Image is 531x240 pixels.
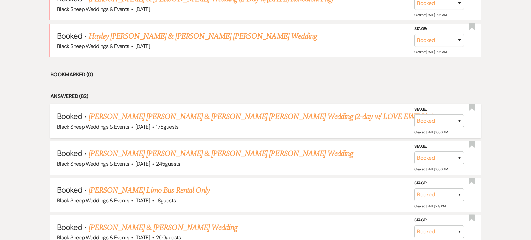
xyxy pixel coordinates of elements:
[135,197,150,204] span: [DATE]
[135,6,150,13] span: [DATE]
[89,184,210,196] a: [PERSON_NAME] Limo Bus Rental Only
[414,25,464,33] label: Stage:
[414,180,464,187] label: Stage:
[57,31,82,41] span: Booked
[414,130,448,134] span: Created: [DATE] 10:36 AM
[156,197,176,204] span: 18 guests
[414,12,446,17] span: Created: [DATE] 11:26 AM
[414,167,448,171] span: Created: [DATE] 10:36 AM
[50,70,481,79] li: Bookmarked (0)
[89,30,317,42] a: Hayley [PERSON_NAME] & [PERSON_NAME] [PERSON_NAME] Wedding
[414,217,464,224] label: Stage:
[89,148,353,160] a: [PERSON_NAME] [PERSON_NAME] & [PERSON_NAME] [PERSON_NAME] Wedding
[57,148,82,158] span: Booked
[57,222,82,232] span: Booked
[135,43,150,50] span: [DATE]
[414,204,445,208] span: Created: [DATE] 2:19 PM
[414,50,446,54] span: Created: [DATE] 11:26 AM
[57,185,82,195] span: Booked
[414,143,464,150] label: Stage:
[57,160,129,167] span: Black Sheep Weddings & Events
[135,123,150,130] span: [DATE]
[57,197,129,204] span: Black Sheep Weddings & Events
[57,6,129,13] span: Black Sheep Weddings & Events
[135,160,150,167] span: [DATE]
[414,106,464,113] label: Stage:
[89,222,237,234] a: [PERSON_NAME] & [PERSON_NAME] Wedding
[89,111,434,123] a: [PERSON_NAME] [PERSON_NAME] & [PERSON_NAME] [PERSON_NAME] Wedding (2-day w/ LOVE EWE Pkg)
[156,160,180,167] span: 245 guests
[57,111,82,121] span: Booked
[156,123,178,130] span: 175 guests
[57,123,129,130] span: Black Sheep Weddings & Events
[57,43,129,50] span: Black Sheep Weddings & Events
[50,92,481,101] li: Answered (82)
